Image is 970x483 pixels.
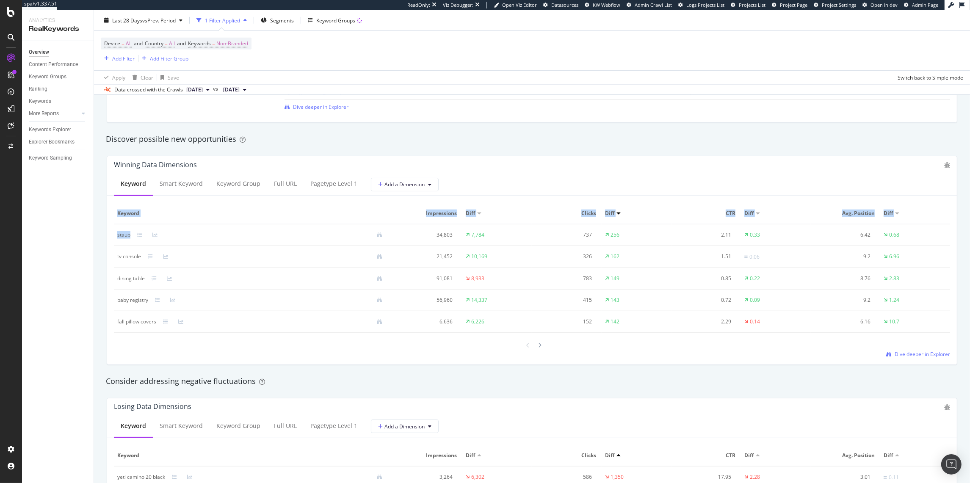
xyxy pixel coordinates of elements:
div: 6,636 [396,318,453,326]
div: Keyword Group [216,422,260,430]
span: Dive deeper in Explorer [895,351,950,358]
a: Ranking [29,85,88,94]
div: staub [117,231,130,239]
button: Last 28 DaysvsPrev. Period [101,14,186,27]
span: 2025 Sep. 26th [186,86,203,94]
span: Clicks [535,452,596,459]
a: Keyword Groups [29,72,88,81]
div: 143 [611,296,619,304]
span: Datasources [551,2,578,8]
div: 2.11 [675,231,732,239]
div: 1.24 [889,296,899,304]
a: Project Page [772,2,807,8]
span: Country [145,40,163,47]
a: Explorer Bookmarks [29,138,88,146]
button: Keyword Groups [304,14,365,27]
div: Data crossed with the Crawls [114,86,183,94]
button: Apply [101,71,125,84]
span: Avg. Position [814,210,875,217]
div: Keyword Group [216,179,260,188]
button: Save [157,71,179,84]
div: Keyword [121,422,146,430]
div: Overview [29,48,49,57]
div: Full URL [274,179,297,188]
div: Keyword Sampling [29,154,72,163]
div: ReadOnly: [407,2,430,8]
div: 10,169 [471,253,487,260]
span: Projects List [739,2,765,8]
div: 3.01 [814,473,871,481]
span: Diff [605,210,614,217]
span: Logs Projects List [686,2,724,8]
div: 0.06 [749,253,760,261]
div: 256 [611,231,619,239]
img: Equal [744,256,748,258]
div: 6.42 [814,231,871,239]
div: bug [944,162,950,168]
div: 8.76 [814,275,871,282]
div: Consider addressing negative fluctuations [106,376,958,387]
span: Impressions [396,210,457,217]
a: Open Viz Editor [494,2,537,8]
div: Open Intercom Messenger [941,454,962,475]
div: yeti camino 20 black [117,473,165,481]
div: 0.14 [750,318,760,326]
span: CTR [675,210,736,217]
span: Last 28 Days [112,17,142,24]
span: Project Settings [822,2,856,8]
div: Losing Data Dimensions [114,402,191,411]
img: Equal [884,476,887,479]
span: Project Page [780,2,807,8]
div: Keyword Groups [29,72,66,81]
div: 1 Filter Applied [205,17,240,24]
span: Open Viz Editor [502,2,537,8]
span: Diff [884,210,893,217]
span: Impressions [396,452,457,459]
span: and [134,40,143,47]
div: 8,933 [471,275,484,282]
a: Dive deeper in Explorer [285,103,348,110]
span: All [126,38,132,50]
div: Keyword Groups [316,17,355,24]
div: 34,803 [396,231,453,239]
div: bug [944,404,950,410]
div: 415 [535,296,592,304]
div: 17.95 [675,473,732,481]
div: 6.16 [814,318,871,326]
div: Ranking [29,85,47,94]
div: Analytics [29,17,87,24]
div: 2.29 [675,318,732,326]
div: 326 [535,253,592,260]
div: Smart Keyword [160,422,203,430]
div: 21,452 [396,253,453,260]
div: Discover possible new opportunities [106,134,958,145]
div: 2.28 [750,473,760,481]
div: 142 [611,318,619,326]
button: Clear [129,71,153,84]
button: Add a Dimension [371,178,439,191]
span: Device [104,40,120,47]
span: Diff [466,210,475,217]
button: Add Filter [101,53,135,63]
a: Content Performance [29,60,88,69]
div: Clear [141,74,153,81]
div: More Reports [29,109,59,118]
a: Projects List [731,2,765,8]
div: 152 [535,318,592,326]
span: KW Webflow [593,2,620,8]
span: Add a Dimension [378,181,425,188]
span: vs Prev. Period [142,17,176,24]
div: 586 [535,473,592,481]
div: 9.2 [814,253,871,260]
div: baby registry [117,296,148,304]
div: Viz Debugger: [443,2,473,8]
span: vs [213,85,220,93]
span: = [165,40,168,47]
span: Diff [884,452,893,459]
div: 162 [611,253,619,260]
span: Keywords [188,40,211,47]
div: 1,350 [611,473,624,481]
div: 0.09 [750,296,760,304]
div: 10.7 [889,318,899,326]
a: Keywords [29,97,88,106]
